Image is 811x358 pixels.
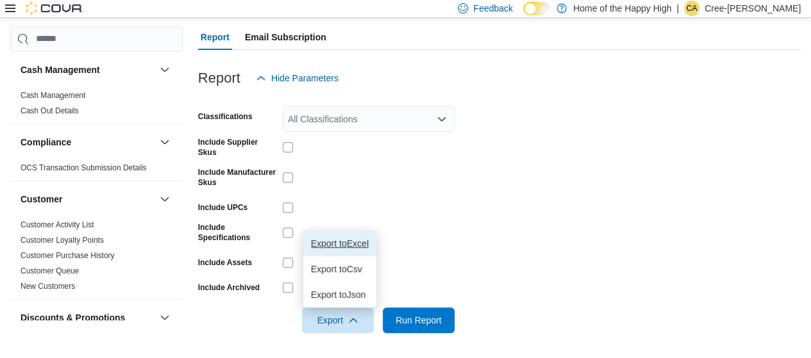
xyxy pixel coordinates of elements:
a: OCS Transaction Submission Details [21,163,147,172]
span: Export to Json [311,289,369,300]
div: Cash Management [10,88,183,124]
span: Report [201,24,230,50]
span: Cash Management [21,90,85,101]
a: Customer Loyalty Points [21,236,104,245]
span: CA [687,1,698,16]
span: New Customers [21,281,75,291]
label: Include Specifications [198,222,278,243]
p: | [676,1,679,16]
p: Home of the Happy High [573,1,671,16]
button: Compliance [157,134,172,150]
h3: Discounts & Promotions [21,311,125,324]
span: Run Report [396,314,442,327]
button: Export toCsv [303,256,376,282]
button: Open list of options [437,114,447,124]
span: Hide Parameters [271,72,339,85]
a: Customer Purchase History [21,251,115,260]
button: Hide Parameters [251,65,344,91]
label: Include Archived [198,282,260,293]
span: Customer Loyalty Points [21,235,104,245]
a: Cash Out Details [21,106,79,115]
button: Export toJson [303,282,376,307]
span: Customer Purchase History [21,250,115,261]
a: Customer Queue [21,266,79,275]
img: Cova [26,2,83,15]
span: Dark Mode [523,15,524,16]
span: Cash Out Details [21,106,79,116]
input: Dark Mode [523,2,550,15]
button: Run Report [383,307,455,333]
a: Customer Activity List [21,220,94,229]
button: Cash Management [21,63,155,76]
button: Cash Management [157,62,172,77]
button: Customer [157,191,172,207]
h3: Customer [21,193,62,206]
label: Include Assets [198,257,252,268]
span: Customer Queue [21,266,79,276]
button: Customer [21,193,155,206]
label: Classifications [198,111,253,122]
button: Discounts & Promotions [157,310,172,325]
label: Include Supplier Skus [198,137,278,158]
p: Cree-[PERSON_NAME] [705,1,801,16]
button: Export [302,307,374,333]
button: Discounts & Promotions [21,311,155,324]
label: Include UPCs [198,202,247,213]
span: Customer Activity List [21,220,94,230]
h3: Report [198,70,240,86]
span: Export to Csv [311,264,369,274]
button: Compliance [21,136,155,149]
button: Export toExcel [303,231,376,256]
span: Feedback [473,2,512,15]
label: Include Manufacturer Skus [198,167,278,188]
div: Compliance [10,160,183,181]
span: Export to Excel [311,238,369,248]
a: Cash Management [21,91,85,100]
div: Cree-Ann Perrin [684,1,699,16]
h3: Cash Management [21,63,100,76]
span: Email Subscription [245,24,326,50]
h3: Compliance [21,136,71,149]
span: Export [310,307,366,333]
span: OCS Transaction Submission Details [21,163,147,173]
a: New Customers [21,282,75,291]
div: Customer [10,217,183,299]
